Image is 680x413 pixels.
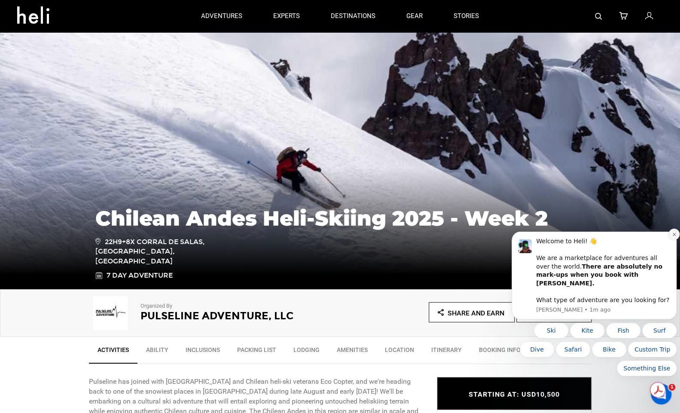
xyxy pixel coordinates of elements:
[177,341,229,363] a: Inclusions
[140,302,317,310] p: Organized By
[469,390,560,398] span: STARTING AT: USD10,500
[95,207,585,230] h1: Chilean Andes Heli-Skiing 2025 - Week 2
[229,341,285,363] a: Packing List
[376,341,423,363] a: Location
[89,341,137,364] a: Activities
[423,341,470,363] a: Itinerary
[470,341,556,363] a: BOOKING INFORMATION
[508,176,680,390] iframe: Intercom notifications message
[89,296,132,330] img: 2fc09df56263535bfffc428f72fcd4c8.png
[140,310,317,321] h2: Pulseline Adventure, LLC
[95,236,218,267] span: 22H9+8X Corral de Salas, [GEOGRAPHIC_DATA], [GEOGRAPHIC_DATA]
[595,13,602,20] img: search-bar-icon.svg
[285,341,328,363] a: Lodging
[137,341,177,363] a: Ability
[448,309,504,317] span: Share and Earn
[201,12,242,21] p: adventures
[328,341,376,363] a: Amenities
[107,271,173,281] span: 7 Day Adventure
[273,12,300,21] p: experts
[331,12,375,21] p: destinations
